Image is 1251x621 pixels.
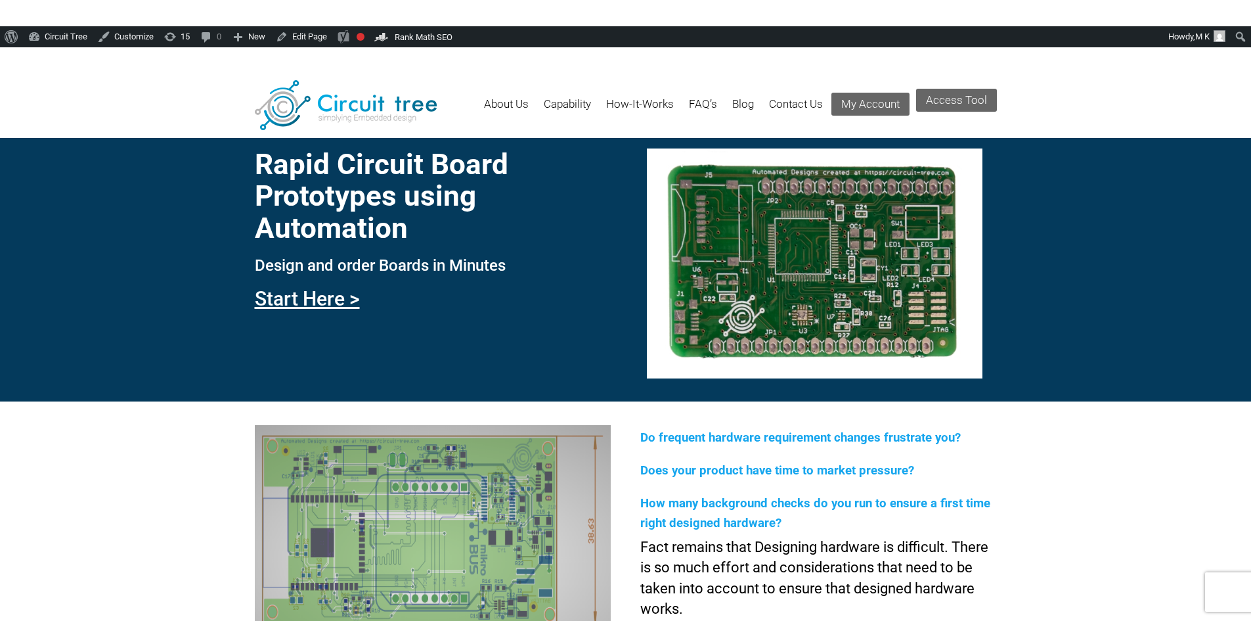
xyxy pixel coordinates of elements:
a: Rank Math Dashboard [370,26,458,47]
a: Howdy, [1164,26,1231,47]
span: Do frequent hardware requirement changes frustrate you? [640,430,961,445]
a: Edit Page [271,26,332,47]
span: New [248,26,265,47]
a: Customize [93,26,159,47]
a: Contact Us [769,89,823,131]
span: 0 [217,26,221,47]
span: 15 [181,26,190,47]
a: Access Tool [916,89,997,112]
span: How many background checks do you run to ensure a first time right designed hardware? [640,496,990,530]
a: About Us [484,89,529,131]
p: Fact remains that Designing hardware is difficult. There is so much effort and considerations tha... [640,537,996,620]
a: Blog [732,89,754,131]
a: How-It-Works [606,89,674,131]
span: Does your product have time to market pressure? [640,463,914,478]
a: My Account [831,93,910,116]
a: Capability [544,89,591,131]
h1: Rapid Circuit Board Prototypes using Automation [255,149,611,244]
a: Circuit Tree [23,26,93,47]
img: Circuit Tree [255,80,437,130]
span: M K [1195,32,1210,41]
h3: Design and order Boards in Minutes [255,257,611,274]
a: Start Here > [255,287,360,310]
a: FAQ’s [689,89,717,131]
span: Rank Math SEO [395,32,452,42]
div: Needs improvement [357,33,364,41]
